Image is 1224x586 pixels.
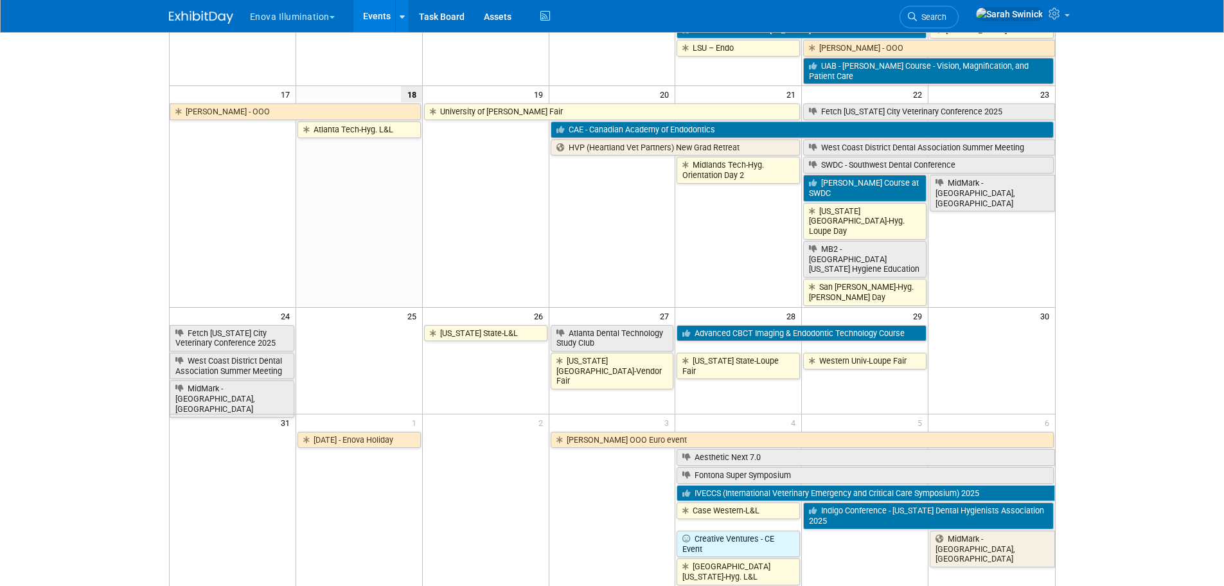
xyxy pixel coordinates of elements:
a: CAE - Canadian Academy of Endodontics [551,121,1054,138]
a: Fontona Super Symposium [677,467,1053,484]
span: 18 [401,86,422,102]
a: MidMark - [GEOGRAPHIC_DATA], [GEOGRAPHIC_DATA] [930,175,1054,211]
a: [US_STATE][GEOGRAPHIC_DATA]-Vendor Fair [551,353,674,389]
span: Search [917,12,946,22]
a: Fetch [US_STATE] City Veterinary Conference 2025 [803,103,1054,120]
a: [GEOGRAPHIC_DATA][US_STATE]-Hyg. L&L [677,558,800,585]
span: 20 [659,86,675,102]
a: Atlanta Dental Technology Study Club [551,325,674,351]
a: HVP (Heartland Vet Partners) New Grad Retreat [551,139,801,156]
img: Sarah Swinick [975,7,1043,21]
a: [DATE] - Enova Holiday [297,432,421,448]
a: Midlands Tech-Hyg. Orientation Day 2 [677,157,800,183]
a: Fetch [US_STATE] City Veterinary Conference 2025 [170,325,294,351]
span: 3 [663,414,675,431]
a: IVECCS (International Veterinary Emergency and Critical Care Symposium) 2025 [677,485,1054,502]
a: West Coast District Dental Association Summer Meeting [803,139,1054,156]
span: 21 [785,86,801,102]
a: [US_STATE] State-L&L [424,325,547,342]
a: SWDC - Southwest Dental Conference [803,157,1053,173]
a: West Coast District Dental Association Summer Meeting [170,353,294,379]
a: [PERSON_NAME] OOO Euro event [551,432,1054,448]
a: Indigo Conference - [US_STATE] Dental Hygienists Association 2025 [803,502,1053,529]
span: 23 [1039,86,1055,102]
span: 6 [1043,414,1055,431]
span: 17 [279,86,296,102]
img: ExhibitDay [169,11,233,24]
a: Advanced CBCT Imaging & Endodontic Technology Course [677,325,927,342]
span: 1 [411,414,422,431]
span: 24 [279,308,296,324]
a: University of [PERSON_NAME] Fair [424,103,801,120]
a: LSU – Endo [677,40,800,57]
span: 29 [912,308,928,324]
span: 4 [790,414,801,431]
span: 27 [659,308,675,324]
a: Aesthetic Next 7.0 [677,449,1054,466]
a: MidMark - [GEOGRAPHIC_DATA], [GEOGRAPHIC_DATA] [170,380,294,417]
a: Western Univ-Loupe Fair [803,353,927,369]
span: 31 [279,414,296,431]
a: [US_STATE][GEOGRAPHIC_DATA]-Hyg. Loupe Day [803,203,927,240]
a: MidMark - [GEOGRAPHIC_DATA], [GEOGRAPHIC_DATA] [930,531,1054,567]
a: [PERSON_NAME] Course at SWDC [803,175,927,201]
span: 25 [406,308,422,324]
a: Creative Ventures - CE Event [677,531,800,557]
a: UAB - [PERSON_NAME] Course - Vision, Magnification, and Patient Care [803,58,1053,84]
a: Case Western-L&L [677,502,800,519]
a: MB2 - [GEOGRAPHIC_DATA][US_STATE] Hygiene Education [803,241,927,278]
a: [US_STATE] State-Loupe Fair [677,353,800,379]
a: Search [900,6,959,28]
a: [PERSON_NAME] - OOO [803,40,1054,57]
span: 28 [785,308,801,324]
span: 19 [533,86,549,102]
a: [PERSON_NAME] - OOO [170,103,421,120]
span: 26 [533,308,549,324]
span: 22 [912,86,928,102]
span: 2 [537,414,549,431]
a: Atlanta Tech-Hyg. L&L [297,121,421,138]
span: 30 [1039,308,1055,324]
span: 5 [916,414,928,431]
a: San [PERSON_NAME]-Hyg. [PERSON_NAME] Day [803,279,927,305]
